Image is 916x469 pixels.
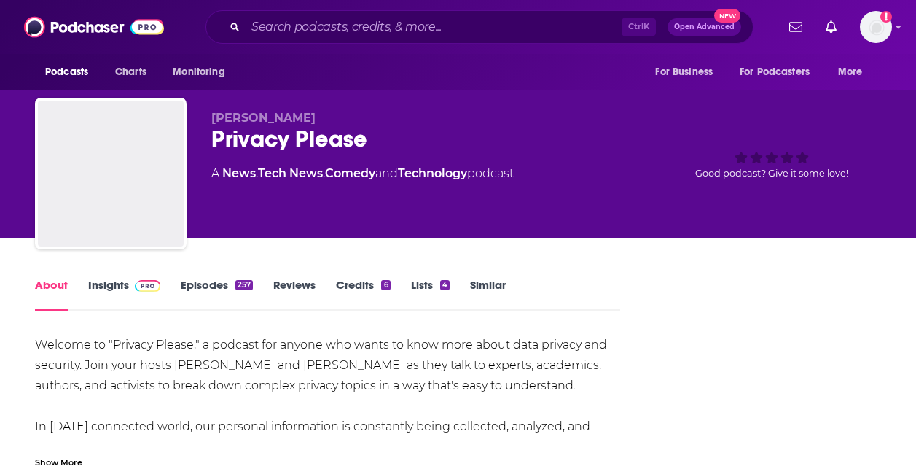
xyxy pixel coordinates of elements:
a: Show notifications dropdown [783,15,808,39]
a: InsightsPodchaser Pro [88,278,160,311]
button: Open AdvancedNew [668,18,741,36]
span: Logged in as Shift_2 [860,11,892,43]
a: About [35,278,68,311]
button: open menu [828,58,881,86]
button: open menu [163,58,243,86]
span: Good podcast? Give it some love! [695,168,848,179]
span: Podcasts [45,62,88,82]
span: Open Advanced [674,23,735,31]
img: Podchaser - Follow, Share and Rate Podcasts [24,13,164,41]
span: Ctrl K [622,18,656,36]
button: Show profile menu [860,11,892,43]
span: For Business [655,62,713,82]
span: Monitoring [173,62,224,82]
img: Podchaser Pro [135,280,160,292]
img: User Profile [860,11,892,43]
svg: Add a profile image [880,11,892,23]
span: , [323,166,325,180]
div: 4 [440,280,450,290]
div: 257 [235,280,253,290]
span: More [838,62,863,82]
a: Similar [470,278,506,311]
a: Charts [106,58,155,86]
span: For Podcasters [740,62,810,82]
a: Tech News [258,166,323,180]
a: Credits6 [336,278,390,311]
div: Good podcast? Give it some love! [662,111,881,201]
div: A podcast [211,165,514,182]
button: open menu [35,58,107,86]
button: open menu [730,58,831,86]
span: New [714,9,740,23]
a: Comedy [325,166,375,180]
span: , [256,166,258,180]
a: Episodes257 [181,278,253,311]
div: Search podcasts, credits, & more... [205,10,753,44]
span: Charts [115,62,146,82]
span: and [375,166,398,180]
a: Reviews [273,278,316,311]
a: Technology [398,166,467,180]
span: [PERSON_NAME] [211,111,316,125]
a: News [222,166,256,180]
a: Show notifications dropdown [820,15,842,39]
a: Lists4 [411,278,450,311]
button: open menu [645,58,731,86]
div: 6 [381,280,390,290]
input: Search podcasts, credits, & more... [246,15,622,39]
